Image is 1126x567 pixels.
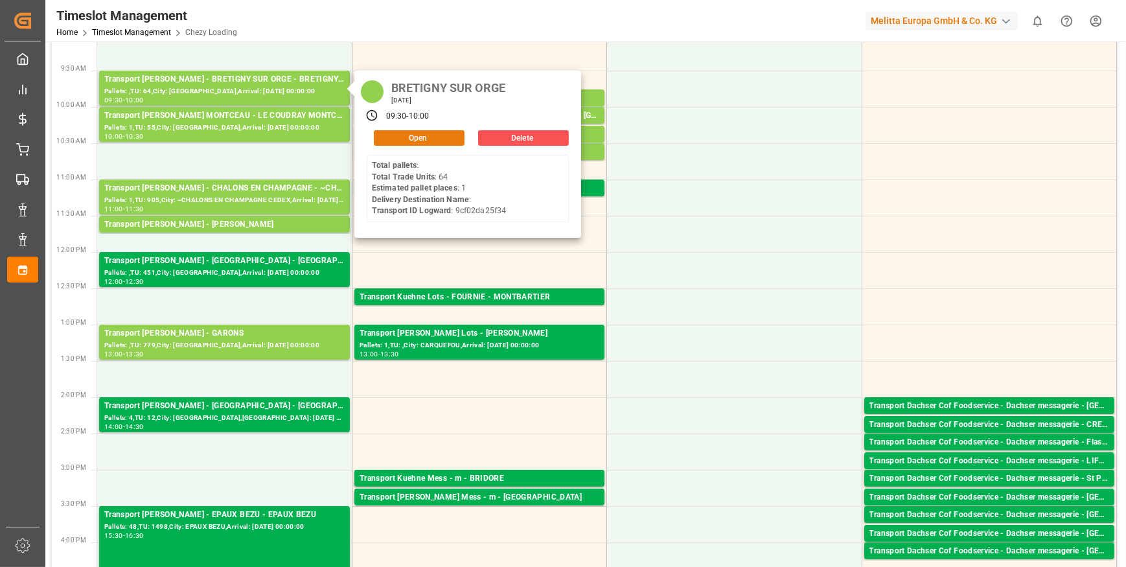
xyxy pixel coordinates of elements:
div: Pallets: ,TU: 64,City: [GEOGRAPHIC_DATA],Arrival: [DATE] 00:00:00 [104,86,345,97]
div: 13:00 [360,351,378,357]
div: Transport [PERSON_NAME] Lots - [PERSON_NAME] [360,327,599,340]
div: - [123,133,125,139]
div: BRETIGNY SUR ORGE [387,77,510,96]
div: Pallets: 1,TU: 24,City: Flassans,Arrival: [DATE] 00:00:00 [869,449,1109,460]
span: 2:00 PM [61,391,86,399]
button: show 0 new notifications [1023,6,1052,36]
div: Pallets: ,TU: 81,City: [GEOGRAPHIC_DATA],Arrival: [DATE] 00:00:00 [869,522,1109,533]
div: Transport [PERSON_NAME] MONTCEAU - LE COUDRAY MONTCEAU [104,110,345,122]
button: Melitta Europa GmbH & Co. KG [866,8,1023,33]
div: Transport [PERSON_NAME] - CHALONS EN CHAMPAGNE - ~CHALONS EN CHAMPAGNE CEDEX [104,182,345,195]
div: [DATE] [387,96,510,105]
div: Timeslot Management [56,6,237,25]
span: 1:00 PM [61,319,86,326]
div: - [123,279,125,284]
b: Estimated pallet places [372,183,457,192]
div: Transport Kuehne Mess - m - BRIDORE [360,472,599,485]
button: Open [374,130,465,146]
b: Total pallets [372,161,417,170]
div: 10:00 [409,111,430,122]
div: - [378,351,380,357]
div: Pallets: 48,TU: 1498,City: EPAUX BEZU,Arrival: [DATE] 00:00:00 [104,522,345,533]
span: 1:30 PM [61,355,86,362]
span: 12:30 PM [56,283,86,290]
div: Pallets: 1,TU: ,City: CARQUEFOU,Arrival: [DATE] 00:00:00 [360,340,599,351]
a: Timeslot Management [92,28,171,37]
span: 10:00 AM [56,101,86,108]
div: Transport Dachser Cof Foodservice - Dachser messagerie - CREIL [869,419,1109,432]
div: Pallets: ,TU: 85,City: [GEOGRAPHIC_DATA],Arrival: [DATE] 00:00:00 [869,413,1109,424]
div: - [123,351,125,357]
div: Transport [PERSON_NAME] - GARONS [104,327,345,340]
div: 13:30 [380,351,399,357]
div: - [123,206,125,212]
div: 12:30 [125,279,144,284]
div: Transport [PERSON_NAME] - [GEOGRAPHIC_DATA] - [GEOGRAPHIC_DATA] [104,255,345,268]
div: Transport Dachser Cof Foodservice - Dachser messagerie - [GEOGRAPHIC_DATA][PERSON_NAME]-[GEOGRAPH... [869,491,1109,504]
div: : : 64 : 1 : : 9cf02da25f34 [372,160,506,217]
div: 11:30 [125,206,144,212]
div: Pallets: 1,TU: ,City: [GEOGRAPHIC_DATA],Arrival: [DATE] 00:00:00 [360,504,599,515]
div: 13:30 [125,351,144,357]
div: 12:00 [104,279,123,284]
span: 2:30 PM [61,428,86,435]
div: Pallets: 1,TU: 60,City: [GEOGRAPHIC_DATA][PERSON_NAME],Arrival: [DATE] 00:00:00 [869,504,1109,515]
button: Help Center [1052,6,1081,36]
div: Pallets: 1,TU: 905,City: ~CHALONS EN CHAMPAGNE CEDEX,Arrival: [DATE] 00:00:00 [104,195,345,206]
div: Transport [PERSON_NAME] - [GEOGRAPHIC_DATA] - [GEOGRAPHIC_DATA] [104,400,345,413]
div: 10:00 [125,97,144,103]
div: Transport Dachser Cof Foodservice - Dachser messagerie - [GEOGRAPHIC_DATA] [869,527,1109,540]
span: 4:00 PM [61,537,86,544]
b: Total Trade Units [372,172,435,181]
div: Transport [PERSON_NAME] - EPAUX BEZU - EPAUX BEZU [104,509,345,522]
div: - [123,533,125,538]
b: Transport ID Logward [372,206,452,215]
div: 10:30 [125,133,144,139]
div: - [406,111,408,122]
div: 09:30 [386,111,407,122]
b: Delivery Destination Name [372,195,469,204]
div: Pallets: 2,TU: 46,City: LIFFRE,Arrival: [DATE] 00:00:00 [869,468,1109,479]
span: 11:30 AM [56,210,86,217]
div: Pallets: 4,TU: 12,City: [GEOGRAPHIC_DATA],[GEOGRAPHIC_DATA]: [DATE] 00:00:00 [104,413,345,424]
div: 16:30 [125,533,144,538]
span: 12:00 PM [56,246,86,253]
div: Transport Kuehne Lots - FOURNIE - MONTBARTIER [360,291,599,304]
div: Transport [PERSON_NAME] - [PERSON_NAME] [104,218,345,231]
div: Pallets: 1,TU: 55,City: [GEOGRAPHIC_DATA],Arrival: [DATE] 00:00:00 [104,122,345,133]
div: Transport Dachser Cof Foodservice - Dachser messagerie - [GEOGRAPHIC_DATA] [869,509,1109,522]
div: Transport [PERSON_NAME] Mess - m - [GEOGRAPHIC_DATA] [360,491,599,504]
div: Pallets: ,TU: 42,City: RECY,Arrival: [DATE] 00:00:00 [104,231,345,242]
div: Pallets: ,TU: 779,City: [GEOGRAPHIC_DATA],Arrival: [DATE] 00:00:00 [104,340,345,351]
div: Transport [PERSON_NAME] - BRETIGNY SUR ORGE - BRETIGNY SUR ORGE [104,73,345,86]
div: 14:30 [125,424,144,430]
span: 3:30 PM [61,500,86,507]
div: 11:00 [104,206,123,212]
button: Delete [478,130,569,146]
div: - [123,97,125,103]
div: 14:00 [104,424,123,430]
div: Pallets: ,TU: 451,City: [GEOGRAPHIC_DATA],Arrival: [DATE] 00:00:00 [104,268,345,279]
div: Transport Dachser Cof Foodservice - Dachser messagerie - LIFFRE [869,455,1109,468]
div: 10:00 [104,133,123,139]
div: Pallets: 2,TU: 62,City: MONTBARTIER,Arrival: [DATE] 00:00:00 [360,304,599,315]
span: 11:00 AM [56,174,86,181]
div: Pallets: ,TU: 19,City: [GEOGRAPHIC_DATA],Arrival: [DATE] 00:00:00 [360,485,599,496]
div: - [123,424,125,430]
div: Transport Dachser Cof Foodservice - Dachser messagerie - [GEOGRAPHIC_DATA] [869,545,1109,558]
span: 3:00 PM [61,464,86,471]
div: 15:30 [104,533,123,538]
span: 10:30 AM [56,137,86,145]
div: Transport Dachser Cof Foodservice - Dachser messagerie - St Priest [869,472,1109,485]
div: 13:00 [104,351,123,357]
div: Transport Dachser Cof Foodservice - Dachser messagerie - [GEOGRAPHIC_DATA] [869,400,1109,413]
a: Home [56,28,78,37]
div: Pallets: 1,TU: 26,City: St Priest,Arrival: [DATE] 00:00:00 [869,485,1109,496]
span: 9:30 AM [61,65,86,72]
div: Pallets: 1,TU: 32,City: [GEOGRAPHIC_DATA],Arrival: [DATE] 00:00:00 [869,432,1109,443]
div: Melitta Europa GmbH & Co. KG [866,12,1018,30]
div: Transport Dachser Cof Foodservice - Dachser messagerie - Flassans [869,436,1109,449]
div: 09:30 [104,97,123,103]
div: Pallets: ,TU: 88,City: [GEOGRAPHIC_DATA],Arrival: [DATE] 00:00:00 [869,540,1109,551]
